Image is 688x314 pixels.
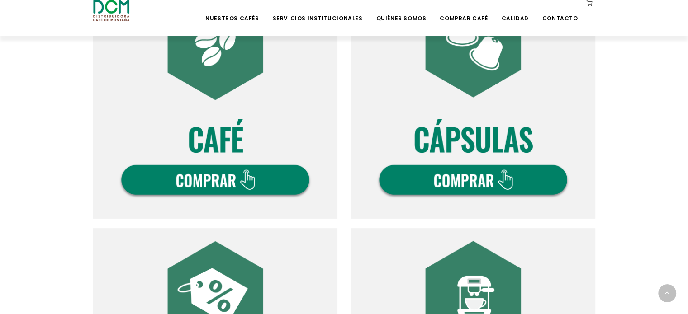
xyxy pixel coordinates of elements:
[434,1,493,22] a: Comprar Café
[496,1,534,22] a: Calidad
[267,1,368,22] a: Servicios Institucionales
[200,1,264,22] a: Nuestros Cafés
[370,1,432,22] a: Quiénes Somos
[537,1,584,22] a: Contacto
